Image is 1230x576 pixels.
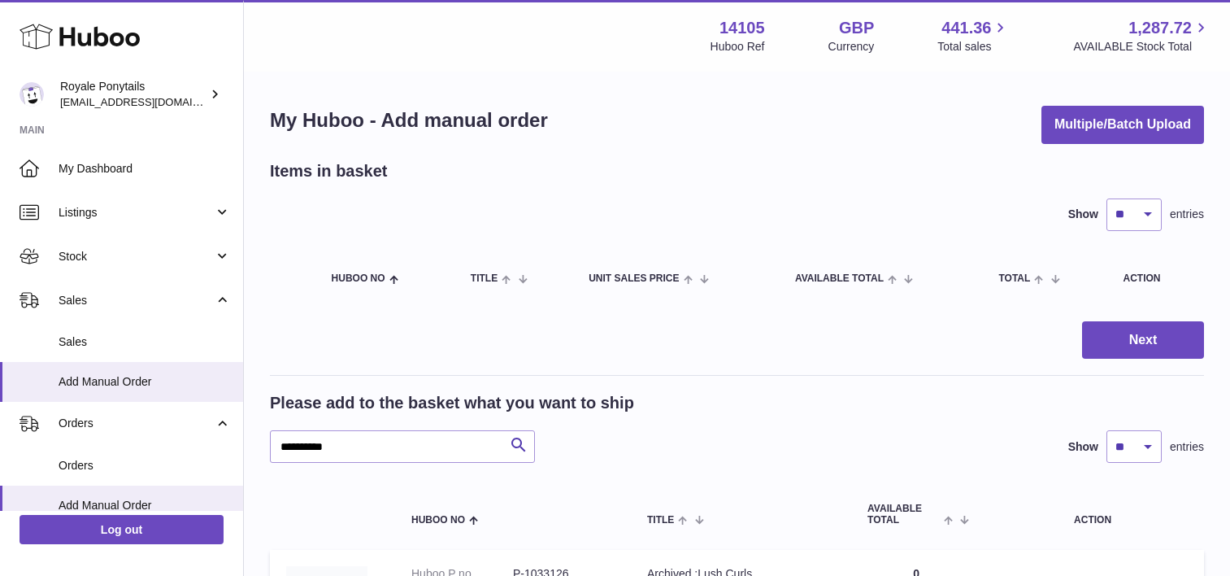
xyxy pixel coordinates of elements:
[981,487,1204,541] th: Action
[1124,273,1188,284] div: Action
[471,273,498,284] span: Title
[59,161,231,177] span: My Dashboard
[1128,17,1192,39] span: 1,287.72
[1068,207,1098,222] label: Show
[59,249,214,264] span: Stock
[941,17,991,39] span: 441.36
[332,273,385,284] span: Huboo no
[1082,321,1204,360] button: Next
[60,79,206,110] div: Royale Ponytails
[270,107,548,133] h1: My Huboo - Add manual order
[1073,17,1210,55] a: 1,287.72 AVAILABLE Stock Total
[60,95,239,108] span: [EMAIL_ADDRESS][DOMAIN_NAME]
[59,458,231,473] span: Orders
[589,273,679,284] span: Unit Sales Price
[270,392,634,414] h2: Please add to the basket what you want to ship
[59,416,214,431] span: Orders
[59,498,231,513] span: Add Manual Order
[270,160,388,182] h2: Items in basket
[411,515,465,526] span: Huboo no
[20,82,44,107] img: qphill92@gmail.com
[711,39,765,55] div: Huboo Ref
[59,205,214,220] span: Listings
[59,293,214,308] span: Sales
[647,515,674,526] span: Title
[719,17,765,39] strong: 14105
[1170,207,1204,222] span: entries
[1073,39,1210,55] span: AVAILABLE Stock Total
[867,504,940,525] span: AVAILABLE Total
[839,17,874,39] strong: GBP
[59,334,231,350] span: Sales
[937,17,1010,55] a: 441.36 Total sales
[20,515,224,544] a: Log out
[1041,106,1204,144] button: Multiple/Batch Upload
[998,273,1030,284] span: Total
[1170,439,1204,455] span: entries
[59,374,231,390] span: Add Manual Order
[937,39,1010,55] span: Total sales
[1068,439,1098,455] label: Show
[828,39,875,55] div: Currency
[795,273,884,284] span: AVAILABLE Total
